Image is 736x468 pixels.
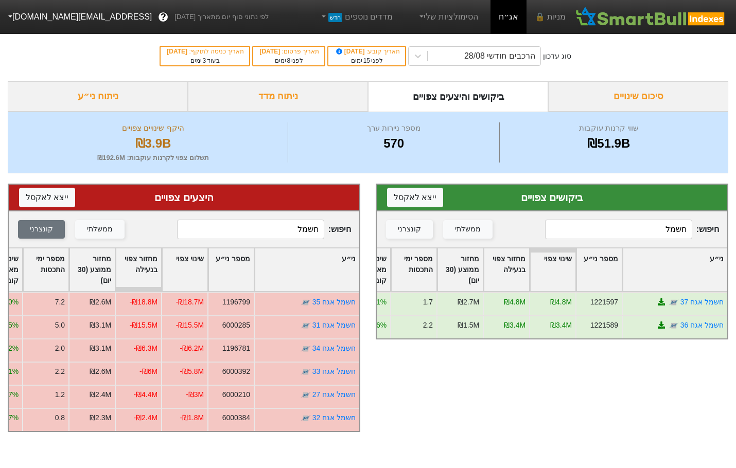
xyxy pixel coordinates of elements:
[116,248,161,291] div: Toggle SortBy
[366,297,387,308] div: 0.91%
[504,320,525,331] div: ₪3.4M
[90,389,111,400] div: ₪2.4M
[590,320,618,331] div: 1221589
[55,343,65,354] div: 2.0
[30,224,53,235] div: קונצרני
[176,297,204,308] div: -₪18.7M
[222,389,250,400] div: 6000210
[55,297,65,308] div: 7.2
[550,320,572,331] div: ₪3.4M
[69,248,115,291] div: Toggle SortBy
[203,57,206,64] span: 3
[186,389,204,400] div: -₪3M
[530,248,575,291] div: Toggle SortBy
[166,56,244,65] div: בעוד ימים
[90,297,111,308] div: ₪2.6M
[176,320,204,331] div: -₪15.5M
[188,81,368,112] div: ניתוח מדד
[90,343,111,354] div: ₪3.1M
[177,220,351,239] span: חיפוש :
[90,320,111,331] div: ₪3.1M
[259,48,282,55] span: [DATE]
[545,220,692,239] input: 97 רשומות...
[335,48,366,55] span: [DATE]
[312,298,356,306] a: חשמל אגח 35
[464,50,535,62] div: הרכבים חודשי 28/08
[90,412,111,423] div: ₪2.3M
[502,134,715,153] div: ₪51.9B
[255,248,359,291] div: Toggle SortBy
[413,7,482,27] a: הסימולציות שלי
[55,412,65,423] div: 0.8
[387,190,717,205] div: ביקושים צפויים
[21,153,285,163] div: תשלום צפוי לקרנות עוקבות : ₪192.6M
[391,248,436,291] div: Toggle SortBy
[258,47,319,56] div: תאריך פרסום :
[167,48,189,55] span: [DATE]
[504,297,525,308] div: ₪4.8M
[8,81,188,112] div: ניתוח ני״ע
[18,220,65,239] button: קונצרני
[162,248,207,291] div: Toggle SortBy
[574,7,728,27] img: SmartBull
[312,321,356,329] a: חשמל אגח 31
[291,122,497,134] div: מספר ניירות ערך
[139,366,157,377] div: -₪6M
[222,320,250,331] div: 6000285
[291,134,497,153] div: 570
[548,81,728,112] div: סיכום שינויים
[75,220,125,239] button: ממשלתי
[386,220,433,239] button: קונצרני
[387,188,443,207] button: ייצא לאקסל
[55,366,65,377] div: 2.2
[222,366,250,377] div: 6000392
[166,47,244,56] div: תאריך כניסה לתוקף :
[23,248,68,291] div: Toggle SortBy
[484,248,529,291] div: Toggle SortBy
[287,57,291,64] span: 8
[366,320,387,331] div: 0.76%
[312,390,356,399] a: חשמל אגח 27
[550,297,572,308] div: ₪4.8M
[502,122,715,134] div: שווי קרנות עוקבות
[258,56,319,65] div: לפני ימים
[437,248,483,291] div: Toggle SortBy
[328,13,342,22] span: חדש
[315,7,397,27] a: מדדים נוספיםחדש
[301,367,311,377] img: tase link
[423,320,433,331] div: 2.2
[334,56,400,65] div: לפני ימים
[543,51,571,62] div: סוג עדכון
[669,320,679,331] img: tase link
[443,220,493,239] button: ממשלתי
[133,389,157,400] div: -₪4.4M
[312,344,356,352] a: חשמל אגח 34
[680,298,724,306] a: חשמל אגח 37
[55,389,65,400] div: 1.2
[680,321,724,329] a: חשמל אגח 36
[576,248,622,291] div: Toggle SortBy
[545,220,719,239] span: חיפוש :
[222,297,250,308] div: 1196799
[161,10,166,24] span: ?
[623,248,727,291] div: Toggle SortBy
[312,367,356,375] a: חשמל אגח 33
[174,12,269,22] span: לפי נתוני סוף יום מתאריך [DATE]
[301,297,311,308] img: tase link
[90,366,111,377] div: ₪2.6M
[423,297,433,308] div: 1.7
[669,297,679,308] img: tase link
[19,190,349,205] div: היצעים צפויים
[21,122,285,134] div: היקף שינויים צפויים
[334,47,400,56] div: תאריך קובע :
[21,134,285,153] div: ₪3.9B
[301,320,311,331] img: tase link
[222,412,250,423] div: 6000384
[133,412,157,423] div: -₪2.4M
[458,297,479,308] div: ₪2.7M
[398,224,421,235] div: קונצרני
[180,366,204,377] div: -₪5.8M
[590,297,618,308] div: 1221597
[180,343,204,354] div: -₪6.2M
[130,297,157,308] div: -₪18.8M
